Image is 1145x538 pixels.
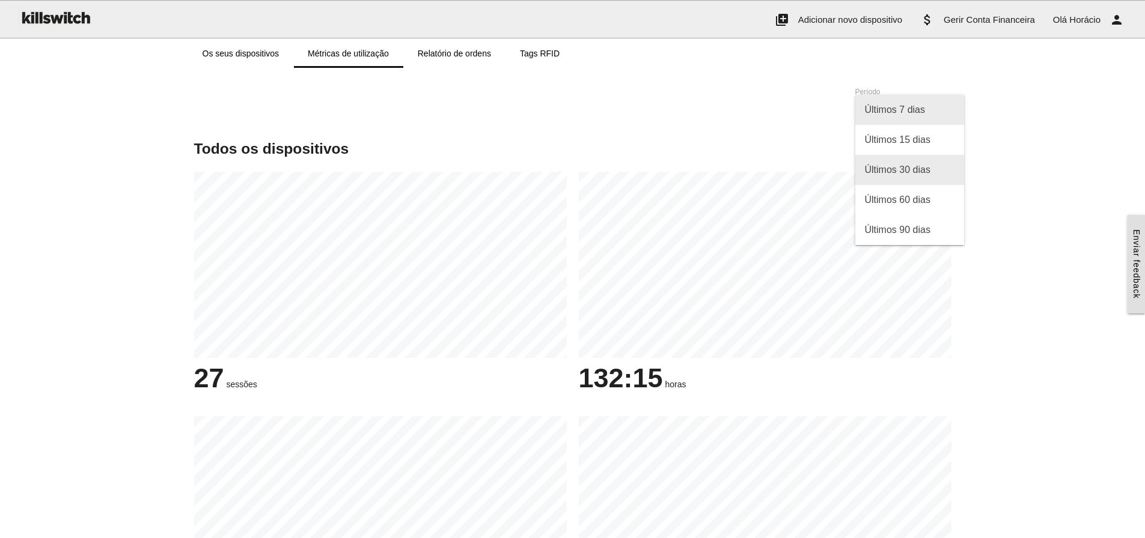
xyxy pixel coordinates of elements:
span: horas [665,379,686,389]
span: Olá [1053,14,1067,25]
a: Tags RFID [505,39,574,68]
span: Últimos 15 dias [855,125,964,155]
img: ks-logo-black-160-b.png [18,1,93,34]
span: Gerir Conta Financeira [944,14,1035,25]
span: sessões [226,379,257,389]
span: Horácio [1069,14,1101,25]
span: Últimos 60 dias [855,185,964,215]
a: Métricas de utilização [293,39,403,68]
span: Últimos 30 dias [855,155,964,185]
span: Adicionar novo dispositivo [798,14,902,25]
span: Últimos 7 dias [855,95,964,125]
span: 132:15 [579,363,663,393]
span: Últimos 90 dias [855,215,964,245]
a: Enviar feedback [1128,215,1145,313]
label: Período [855,86,881,97]
span: 27 [194,363,224,393]
a: Os seus dispositivos [188,39,294,68]
i: attach_money [920,1,935,39]
i: person [1110,1,1124,39]
h5: Todos os dispositivos [194,141,951,157]
i: add_to_photos [775,1,789,39]
a: Relatório de ordens [403,39,505,68]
